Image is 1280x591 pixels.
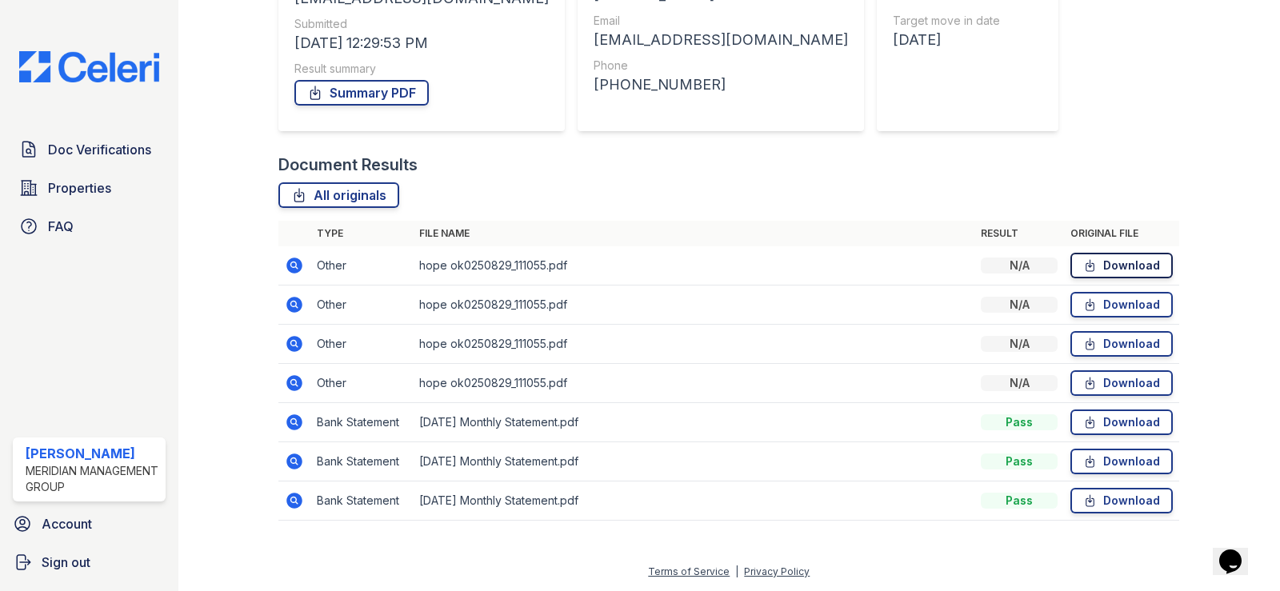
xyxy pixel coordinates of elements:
div: Target move in date [893,13,1042,29]
a: Properties [13,172,166,204]
th: Original file [1064,221,1179,246]
td: Other [310,325,413,364]
a: All originals [278,182,399,208]
a: Download [1070,253,1173,278]
span: Sign out [42,553,90,572]
td: [DATE] Monthly Statement.pdf [413,481,974,521]
div: Submitted [294,16,549,32]
th: Result [974,221,1064,246]
div: N/A [981,375,1058,391]
a: Download [1070,331,1173,357]
td: Other [310,286,413,325]
td: hope ok0250829_111055.pdf [413,364,974,403]
a: Account [6,508,172,540]
a: Download [1070,292,1173,317]
td: Bank Statement [310,442,413,481]
a: Terms of Service [648,565,730,577]
div: Document Results [278,154,418,176]
td: Other [310,246,413,286]
div: Email [594,13,848,29]
div: Result summary [294,61,549,77]
span: Doc Verifications [48,140,151,159]
a: FAQ [13,210,166,242]
div: Meridian Management Group [26,463,159,495]
div: N/A [981,297,1058,313]
div: | [735,565,738,577]
a: Doc Verifications [13,134,166,166]
div: [PHONE_NUMBER] [594,74,848,96]
span: FAQ [48,217,74,236]
div: Pass [981,453,1058,469]
a: Download [1070,449,1173,474]
a: Download [1070,370,1173,396]
td: Bank Statement [310,403,413,442]
img: CE_Logo_Blue-a8612792a0a2168367f1c8372b55b34899dd931a85d93a1a3d3e32e68fde9ad4.png [6,51,172,82]
div: Phone [594,58,848,74]
td: [DATE] Monthly Statement.pdf [413,442,974,481]
div: [DATE] [893,29,1042,51]
td: hope ok0250829_111055.pdf [413,286,974,325]
td: [DATE] Monthly Statement.pdf [413,403,974,442]
a: Privacy Policy [744,565,810,577]
span: Properties [48,178,111,198]
div: [DATE] 12:29:53 PM [294,32,549,54]
td: Other [310,364,413,403]
div: Pass [981,414,1058,430]
td: Bank Statement [310,481,413,521]
div: [PERSON_NAME] [26,444,159,463]
a: Sign out [6,546,172,578]
th: Type [310,221,413,246]
iframe: chat widget [1213,527,1264,575]
div: [EMAIL_ADDRESS][DOMAIN_NAME] [594,29,848,51]
td: hope ok0250829_111055.pdf [413,325,974,364]
td: hope ok0250829_111055.pdf [413,246,974,286]
th: File name [413,221,974,246]
div: Pass [981,493,1058,509]
div: N/A [981,336,1058,352]
a: Download [1070,488,1173,513]
a: Summary PDF [294,80,429,106]
div: N/A [981,258,1058,274]
span: Account [42,514,92,533]
a: Download [1070,409,1173,435]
